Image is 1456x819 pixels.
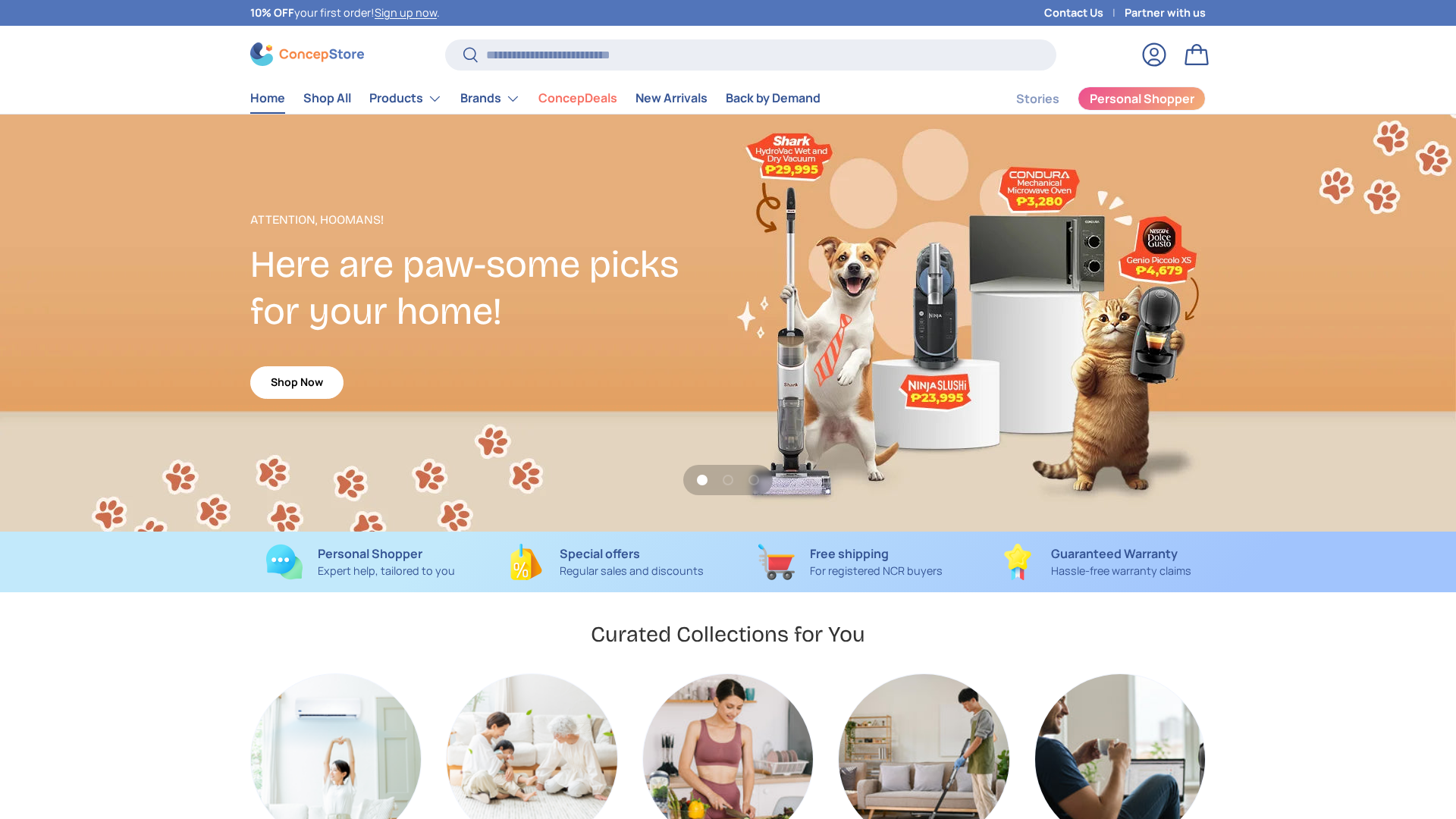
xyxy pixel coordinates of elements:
h2: Here are paw-some picks for your home! [250,241,728,335]
nav: Secondary [980,83,1206,114]
a: Free shipping For registered NCR buyers [740,544,961,580]
strong: Special offers [560,545,640,562]
strong: Free shipping [810,545,889,562]
summary: Brands [451,83,529,114]
img: ConcepStore [250,42,364,66]
a: Stories [1016,84,1059,114]
p: Attention, Hoomans! [250,211,728,229]
a: Special offers Regular sales and discounts [495,544,716,580]
h2: Curated Collections for You [591,620,865,648]
a: Personal Shopper [1078,86,1206,111]
a: Shop All [303,83,351,113]
p: your first order! . [250,5,440,21]
a: Home [250,83,285,113]
p: Regular sales and discounts [560,563,704,579]
a: Products [369,83,442,114]
a: ConcepDeals [538,83,617,113]
a: New Arrivals [635,83,708,113]
a: Contact Us [1044,5,1125,21]
strong: Personal Shopper [318,545,422,562]
a: Personal Shopper Expert help, tailored to you [250,544,471,580]
a: Brands [460,83,520,114]
a: Back by Demand [726,83,821,113]
p: Expert help, tailored to you [318,563,455,579]
nav: Primary [250,83,821,114]
strong: 10% OFF [250,5,294,20]
p: Hassle-free warranty claims [1051,563,1191,579]
span: Personal Shopper [1090,93,1194,105]
p: For registered NCR buyers [810,563,943,579]
a: Partner with us [1125,5,1206,21]
strong: Guaranteed Warranty [1051,545,1178,562]
a: Shop Now [250,366,344,399]
a: Guaranteed Warranty Hassle-free warranty claims [985,544,1206,580]
a: Sign up now [375,5,437,20]
summary: Products [360,83,451,114]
